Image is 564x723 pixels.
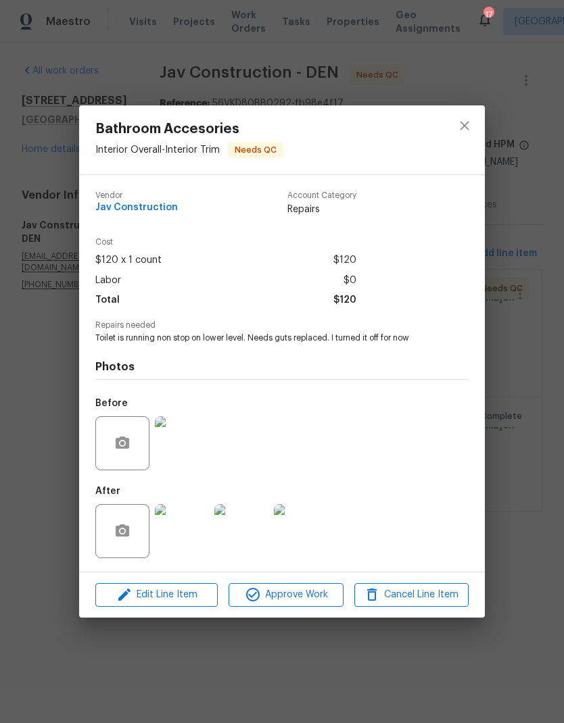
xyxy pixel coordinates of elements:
[99,587,214,603] span: Edit Line Item
[95,487,120,496] h5: After
[95,332,431,344] span: Toilet is running non stop on lower level. Needs guts replaced. I turned it off for now
[229,143,282,157] span: Needs QC
[344,271,356,291] span: $0
[95,203,178,213] span: Jav Construction
[233,587,339,603] span: Approve Work
[95,321,469,330] span: Repairs needed
[95,583,218,607] button: Edit Line Item
[358,587,465,603] span: Cancel Line Item
[333,251,356,270] span: $120
[95,238,356,247] span: Cost
[95,399,128,408] h5: Before
[484,8,493,22] div: 17
[95,360,469,374] h4: Photos
[95,271,121,291] span: Labor
[95,251,162,270] span: $120 x 1 count
[95,291,120,310] span: Total
[287,191,356,200] span: Account Category
[95,145,220,155] span: Interior Overall - Interior Trim
[333,291,356,310] span: $120
[354,583,469,607] button: Cancel Line Item
[95,122,283,136] span: Bathroom Accesories
[448,109,481,142] button: close
[229,583,343,607] button: Approve Work
[95,191,178,200] span: Vendor
[287,203,356,216] span: Repairs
